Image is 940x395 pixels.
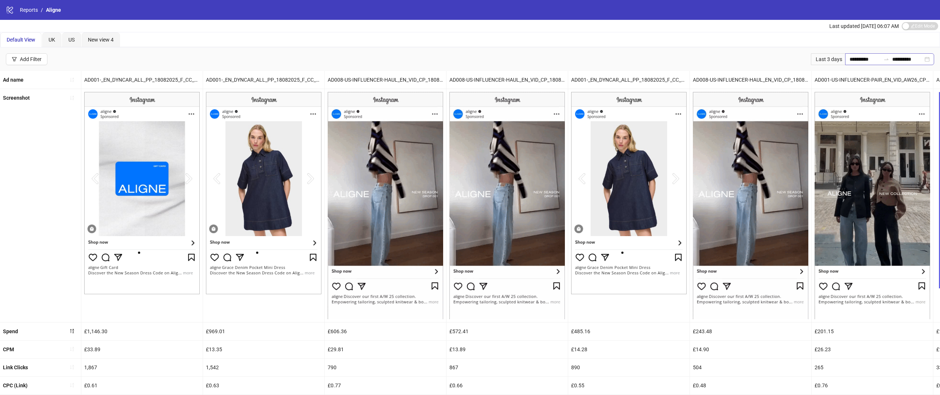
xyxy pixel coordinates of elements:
span: sort-ascending [70,95,75,100]
b: Spend [3,328,18,334]
b: CPC (Link) [3,382,28,388]
span: Aligne [46,7,61,13]
img: Screenshot 120232476786550332 [449,92,565,319]
span: US [68,37,75,43]
div: 504 [690,359,811,376]
span: swap-right [883,56,889,62]
div: 265 [812,359,933,376]
span: sort-ascending [70,364,75,370]
div: £0.77 [325,377,446,394]
div: £201.15 [812,323,933,340]
span: to [883,56,889,62]
div: £485.16 [568,323,690,340]
div: £26.23 [812,341,933,358]
div: £0.61 [81,377,203,394]
a: Reports [18,6,39,14]
div: £13.35 [203,341,324,358]
div: AD001-_EN_DYNCAR_ALL_PP_18082025_F_CC_SC15_None_DPA [203,71,324,89]
span: sort-ascending [70,77,75,82]
div: £243.48 [690,323,811,340]
img: Screenshot 120232485287400332 [571,92,687,294]
span: UK [49,37,55,43]
span: sort-ascending [70,346,75,352]
li: / [41,6,43,14]
div: £0.66 [446,377,568,394]
div: £606.36 [325,323,446,340]
div: 790 [325,359,446,376]
div: £14.28 [568,341,690,358]
span: sort-descending [70,328,75,334]
img: Screenshot 120232477340110332 [693,92,808,319]
div: £0.55 [568,377,690,394]
b: Ad name [3,77,24,83]
img: Screenshot 120232485258420332 [206,92,321,294]
div: £0.76 [812,377,933,394]
div: £13.89 [446,341,568,358]
div: £33.89 [81,341,203,358]
div: AD008-US-INFLUENCER-HAUL_EN_VID_CP_18082025_F_CC_SC10_USP11_AW26 [325,71,446,89]
span: sort-ascending [70,382,75,388]
div: AD001-_EN_DYNCAR_ALL_PP_18082025_F_CC_SC15_None_DPA [81,71,203,89]
b: Link Clicks [3,364,28,370]
div: £29.81 [325,341,446,358]
button: Add Filter [6,53,47,65]
div: 1,542 [203,359,324,376]
div: £14.90 [690,341,811,358]
div: £0.63 [203,377,324,394]
b: CPM [3,346,14,352]
div: AD008-US-INFLUENCER-HAUL_EN_VID_CP_18082025_F_CC_SC10_USP11_AW26 [690,71,811,89]
img: Screenshot 120232471994250332 [328,92,443,319]
img: Screenshot 120232486724590332 [84,92,200,294]
img: Screenshot 120232471994210332 [815,92,930,319]
div: 1,867 [81,359,203,376]
b: Screenshot [3,95,30,101]
div: £572.41 [446,323,568,340]
div: 867 [446,359,568,376]
span: Default View [7,37,35,43]
div: AD001-_EN_DYNCAR_ALL_PP_18082025_F_CC_SC15_None_DPA [568,71,690,89]
span: New view 4 [88,37,114,43]
div: 890 [568,359,690,376]
div: £0.48 [690,377,811,394]
span: Last updated [DATE] 06:07 AM [829,23,899,29]
div: £1,146.30 [81,323,203,340]
div: Last 3 days [811,53,845,65]
div: AD008-US-INFLUENCER-HAUL_EN_VID_CP_18082025_F_CC_SC10_USP11_AW26 [446,71,568,89]
div: £969.01 [203,323,324,340]
div: Add Filter [20,56,42,62]
span: filter [12,57,17,62]
div: AD001-US-INFLUENCER-PAIR_EN_VID_AW26_CP_18082025_F_CC_SC10_USP11_AW26 [812,71,933,89]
